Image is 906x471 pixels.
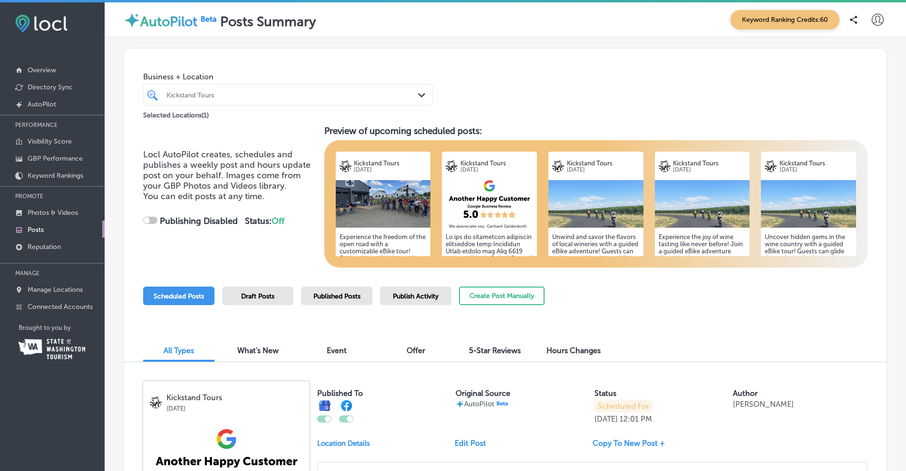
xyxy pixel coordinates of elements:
[548,180,643,228] img: 174845794135208c98-0ff0-4c95-b91c-04cf56568974_2024-08-21.jpg
[552,233,640,333] h5: Unwind and savor the flavors of local wineries with a guided eBike adventure! Guests can enjoy st...
[594,389,616,398] label: Status
[464,400,511,408] p: AutoPilot
[779,160,852,167] p: Kickstand Tours
[407,346,425,355] span: Offer
[455,439,494,448] a: Edit Post
[143,72,433,81] span: Business + Location
[245,216,284,226] strong: Status:
[166,91,419,99] div: Kickstand Tours
[761,180,856,228] img: 174845794135208c98-0ff0-4c95-b91c-04cf56568974_2024-08-21.jpg
[164,346,194,355] span: All Types
[28,66,56,74] p: Overview
[150,396,162,408] img: logo
[731,10,839,29] span: Keyword Ranking Credits: 60
[567,160,640,167] p: Kickstand Tours
[733,389,758,398] label: Author
[143,191,264,202] span: You can edit posts at any time.
[220,14,316,29] label: Posts Summary
[28,226,44,234] p: Posts
[313,292,360,300] span: Published Posts
[446,233,533,340] h5: Lo ips do sitametcon adipiscin elitseddoe temp Incididun Utlab etdolo mag Aliq 6619 enima mi Veni...
[143,107,209,119] p: Selected Locations ( 1 )
[673,160,746,167] p: Kickstand Tours
[442,180,537,228] img: 1f6f2920-0ca6-42a6-9d29-0605d1b98ac7.png
[469,346,521,355] span: 5-Star Reviews
[317,439,370,448] p: Location Details
[460,167,533,173] p: [DATE]
[154,292,204,300] span: Scheduled Posts
[733,400,794,409] p: [PERSON_NAME]
[140,14,197,29] label: AutoPilot
[494,400,511,407] img: Beta
[143,149,311,191] span: Locl AutoPilot creates, schedules and publishes a weekly post and hours update post on your behal...
[19,324,105,331] p: Brought to you by
[28,303,93,311] p: Connected Accounts
[28,172,83,180] p: Keyword Rankings
[546,346,601,355] span: Hours Changes
[456,400,464,408] img: autopilot-icon
[446,160,458,172] img: logo
[765,160,777,172] img: logo
[28,137,72,145] p: Visibility Score
[327,346,347,355] span: Event
[593,439,672,448] a: Copy To New Post +
[354,167,427,173] p: [DATE]
[765,233,852,340] h5: Uncover hidden gems in the wine country with a guided eBike tour! Guests can glide through scenic...
[28,243,61,251] p: Reputation
[197,14,220,24] img: Beta
[779,167,852,173] p: [DATE]
[336,180,431,228] img: 17484579399f917bc8-5a2b-4012-b985-799dd364b657_2024-08-21.jpg
[659,233,746,333] h5: Experience the joy of wine tasting like never before! Join a guided eBike adventure through pictu...
[673,167,746,173] p: [DATE]
[594,414,618,423] p: [DATE]
[28,209,78,217] p: Photos & Videos
[241,292,274,300] span: Draft Posts
[552,160,564,172] img: logo
[459,287,545,305] button: Create Post Manually
[340,233,427,333] h5: Experience the freedom of the open road with a customizable eBike tour! Explore beautiful vineyar...
[15,15,68,32] img: fda3e92497d09a02dc62c9cd864e3231.png
[166,394,303,402] p: Kickstand Tours
[340,160,351,172] img: logo
[19,339,85,359] img: Washington Tourism
[620,414,652,423] p: 12:01 PM
[594,400,653,413] p: Scheduled For
[28,286,83,294] p: Manage Locations
[659,160,671,172] img: logo
[567,167,640,173] p: [DATE]
[324,125,867,136] h3: Preview of upcoming scheduled posts:
[28,154,83,163] p: GBP Performance
[354,160,427,167] p: Kickstand Tours
[28,100,56,108] p: AutoPilot
[237,346,279,355] span: What's New
[124,12,140,29] img: autopilot-icon
[655,180,750,228] img: 174845794135208c98-0ff0-4c95-b91c-04cf56568974_2024-08-21.jpg
[393,292,438,300] span: Publish Activity
[460,160,533,167] p: Kickstand Tours
[456,389,510,398] label: Original Source
[28,83,73,91] p: Directory Sync
[166,402,303,412] p: [DATE]
[317,389,363,398] label: Published To
[160,216,238,226] strong: Publishing Disabled
[272,216,284,226] span: Off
